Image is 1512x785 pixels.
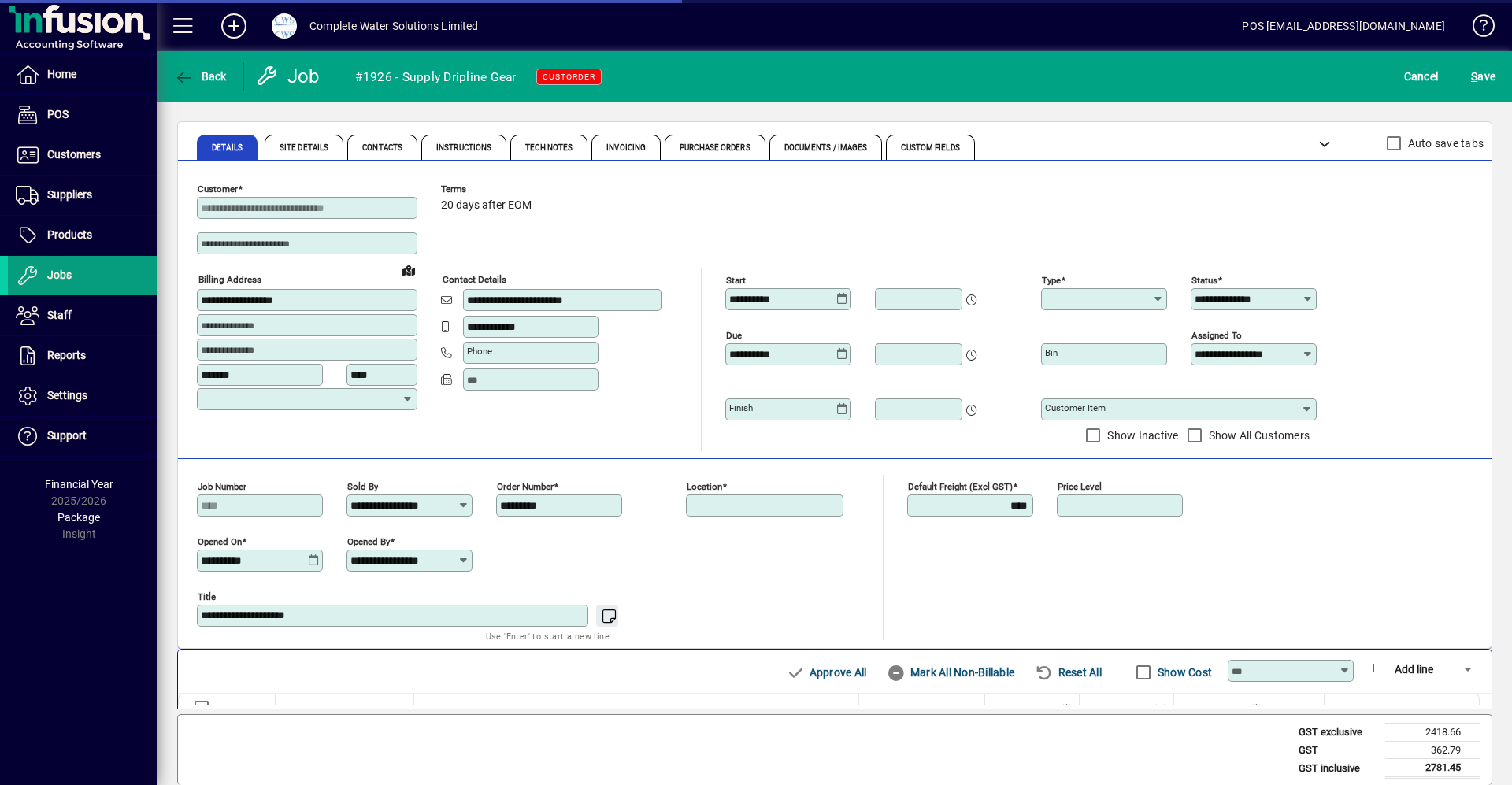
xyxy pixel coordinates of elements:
[8,296,157,335] a: Staff
[1471,64,1495,89] span: ave
[47,309,72,321] span: Staff
[1385,724,1480,742] td: 2418.66
[1001,702,1073,716] span: Rate excl GST ($)
[1206,428,1310,443] label: Show All Customers
[174,70,227,83] span: Back
[8,376,157,416] a: Settings
[212,144,243,152] span: Details
[729,402,753,413] mat-label: Finish
[1180,702,1262,716] span: Extend excl GST ($)
[1045,402,1106,413] mat-label: Customer Item
[1154,665,1212,680] label: Show Cost
[8,55,157,94] a: Home
[1385,759,1480,778] td: 2781.45
[1042,275,1061,286] mat-label: Type
[865,702,902,716] span: Quantity
[57,511,100,524] span: Package
[1291,759,1385,778] td: GST inclusive
[355,65,517,90] div: #1926 - Supply Dripline Gear
[157,62,244,91] app-page-header-button: Back
[887,660,1014,685] span: Mark All Non-Billable
[525,144,573,152] span: Tech Notes
[347,481,378,492] mat-label: Sold by
[1461,3,1492,54] a: Knowledge Base
[441,199,532,212] span: 20 days after EOM
[47,108,69,120] span: POS
[467,346,492,357] mat-label: Phone
[786,660,866,685] span: Approve All
[259,12,309,40] button: Profile
[908,481,1013,492] mat-label: Default Freight (excl GST)
[880,658,1021,687] button: Mark All Non-Billable
[198,591,216,602] mat-label: Title
[47,389,87,402] span: Settings
[170,62,231,91] button: Back
[901,144,959,152] span: Custom Fields
[8,135,157,175] a: Customers
[606,144,646,152] span: Invoicing
[362,144,402,152] span: Contacts
[441,184,535,194] span: Terms
[1471,70,1477,83] span: S
[256,64,323,89] div: Job
[1395,663,1433,676] span: Add line
[1058,481,1102,492] mat-label: Price Level
[1028,658,1108,687] button: Reset All
[47,148,101,161] span: Customers
[1191,330,1242,341] mat-label: Assigned to
[8,417,157,456] a: Support
[1405,135,1484,151] label: Auto save tabs
[47,429,87,442] span: Support
[8,336,157,376] a: Reports
[282,702,301,716] span: Item
[47,228,92,241] span: Products
[47,68,76,80] span: Home
[1291,741,1385,759] td: GST
[1104,428,1178,443] label: Show Inactive
[1400,62,1443,91] button: Cancel
[47,268,72,281] span: Jobs
[1404,64,1439,89] span: Cancel
[8,176,157,215] a: Suppliers
[497,481,554,492] mat-label: Order number
[198,536,242,547] mat-label: Opened On
[726,275,746,286] mat-label: Start
[47,188,92,201] span: Suppliers
[47,349,86,361] span: Reports
[1114,702,1167,716] span: Discount (%)
[436,144,491,152] span: Instructions
[543,72,595,82] span: CUSTORDER
[235,702,254,716] span: Date
[198,481,246,492] mat-label: Job number
[1045,347,1058,358] mat-label: Bin
[1191,275,1217,286] mat-label: Status
[680,144,750,152] span: Purchase Orders
[309,13,479,39] div: Complete Water Solutions Limited
[198,183,238,194] mat-label: Customer
[784,144,868,152] span: Documents / Images
[1035,660,1102,685] span: Reset All
[8,216,157,255] a: Products
[209,12,259,40] button: Add
[1291,724,1385,742] td: GST exclusive
[687,481,722,492] mat-label: Location
[1467,62,1499,91] button: Save
[396,257,421,283] a: View on map
[780,658,873,687] button: Approve All
[1276,702,1303,716] span: Status
[726,330,742,341] mat-label: Due
[347,536,390,547] mat-label: Opened by
[280,144,328,152] span: Site Details
[45,478,113,491] span: Financial Year
[1242,13,1445,39] div: POS [EMAIL_ADDRESS][DOMAIN_NAME]
[8,95,157,135] a: POS
[421,702,469,716] span: Description
[486,627,610,645] mat-hint: Use 'Enter' to start a new line
[1385,741,1480,759] td: 362.79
